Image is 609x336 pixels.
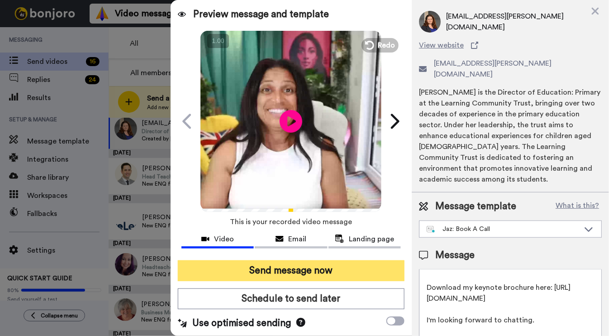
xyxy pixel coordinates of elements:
span: This is your recorded video message [230,212,352,232]
span: Email [288,234,306,245]
div: [PERSON_NAME] is the Director of Education: Primary at the Learning Community Trust, bringing ove... [419,87,602,185]
img: nextgen-template.svg [427,226,435,233]
span: Message template [435,200,516,213]
button: What is this? [553,200,602,213]
span: Message [435,249,475,262]
span: Use optimised sending [192,317,291,330]
button: Send message now [178,260,404,281]
button: Schedule to send later [178,288,404,309]
span: Landing page [349,234,394,245]
span: Video [214,234,234,245]
div: Jaz: Book A Call [427,225,580,234]
span: [EMAIL_ADDRESS][PERSON_NAME][DOMAIN_NAME] [434,58,602,80]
